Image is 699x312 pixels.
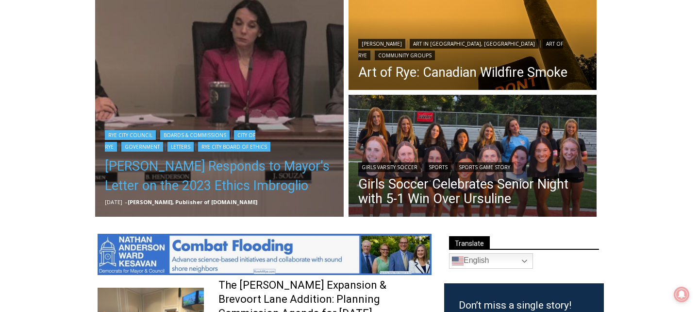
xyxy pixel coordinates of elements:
[358,39,563,60] a: Art of Rye
[198,142,270,152] a: Rye City Board of Ethics
[375,51,435,60] a: Community Groups
[105,198,122,206] time: [DATE]
[358,162,421,172] a: Girls Varsity Soccer
[233,94,470,121] a: Intern @ [DOMAIN_NAME]
[125,198,128,206] span: –
[160,130,230,140] a: Boards & Commissions
[358,65,587,80] a: Art of Rye: Canadian Wildfire Smoke
[349,95,597,219] img: (PHOTO: The 2025 Rye Girls Soccer seniors. L to R: Parker Calhoun, Claire Curran, Alessia MacKinn...
[128,198,257,206] a: [PERSON_NAME], Publisher of [DOMAIN_NAME]
[358,39,405,49] a: [PERSON_NAME]
[449,236,490,249] span: Translate
[245,0,459,94] div: Apply Now <> summer and RHS senior internships available
[410,39,538,49] a: Art in [GEOGRAPHIC_DATA], [GEOGRAPHIC_DATA]
[358,160,587,172] div: | |
[358,37,587,60] div: | | |
[167,142,194,152] a: Letters
[254,97,450,119] span: Intern @ [DOMAIN_NAME]
[105,130,156,140] a: Rye City Council
[105,156,334,195] a: [PERSON_NAME] Responds to Mayor’s Letter on the 2023 Ethics Imbroglio
[452,255,464,267] img: en
[449,253,533,269] a: English
[105,128,334,152] div: | | | | |
[455,162,514,172] a: Sports Game Story
[425,162,451,172] a: Sports
[358,177,587,206] a: Girls Soccer Celebrates Senior Night with 5-1 Win Over Ursuline
[121,142,163,152] a: Government
[349,95,597,219] a: Read More Girls Soccer Celebrates Senior Night with 5-1 Win Over Ursuline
